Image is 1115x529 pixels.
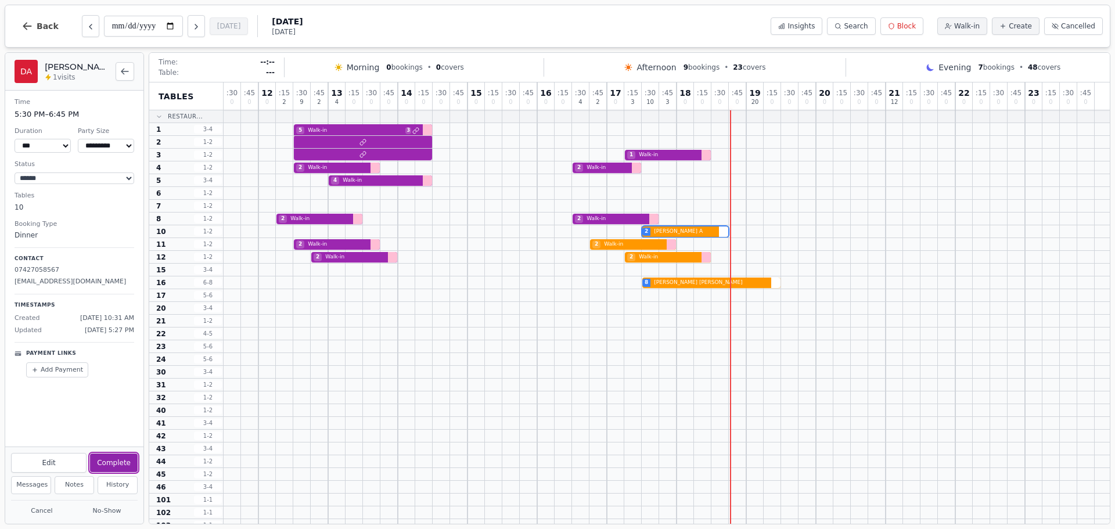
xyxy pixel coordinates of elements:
span: 0 [405,99,408,105]
span: : 45 [314,89,325,96]
div: DA [15,60,38,83]
span: : 30 [993,89,1004,96]
span: Table: [159,68,179,77]
p: Timestamps [15,301,134,310]
span: 20 [819,89,830,97]
button: Block [880,17,923,35]
span: 0 [718,99,721,105]
span: Cancelled [1061,21,1095,31]
span: 1 - 2 [194,316,222,325]
span: 2 [296,164,304,172]
button: Edit [11,453,87,473]
span: 8 [156,214,161,224]
span: 3 [666,99,669,105]
span: Walk-in [305,164,367,172]
span: [DATE] 5:27 PM [85,326,134,336]
span: : 45 [244,89,255,96]
span: 1 - 2 [194,201,222,210]
span: 0 [369,99,373,105]
span: 1 - 2 [194,227,222,236]
span: : 15 [557,89,569,96]
span: 102 [156,508,171,517]
span: 0 [997,99,1000,105]
span: : 15 [767,89,778,96]
span: 32 [156,393,166,402]
span: Walk-in [288,215,350,223]
span: [PERSON_NAME] [PERSON_NAME] [652,279,768,287]
span: 0 [770,99,774,105]
span: covers [733,63,765,72]
span: 1 visits [53,73,75,82]
span: : 30 [1063,89,1074,96]
span: 3 - 4 [194,304,222,312]
span: 0 [979,99,983,105]
span: Tables [159,91,194,102]
span: Morning [347,62,380,73]
span: 0 [544,99,548,105]
span: 1 - 2 [194,406,222,415]
span: 1 - 2 [194,380,222,389]
span: 0 [823,99,826,105]
span: [DATE] 10:31 AM [80,314,134,323]
button: Walk-in [937,17,987,35]
span: 4 - 5 [194,329,222,338]
span: 7 [156,201,161,211]
p: [EMAIL_ADDRESS][DOMAIN_NAME] [15,277,134,287]
span: 101 [156,495,171,505]
dd: 5:30 PM – 6:45 PM [15,109,134,120]
span: 12 [156,253,166,262]
span: : 30 [854,89,865,96]
span: 2 [575,215,583,223]
span: Time: [159,57,178,67]
span: 1 - 2 [194,150,222,159]
span: 16 [156,278,166,287]
span: 0 [491,99,495,105]
span: 0 [944,99,948,105]
span: 45 [156,470,166,479]
p: 07427058567 [15,265,134,275]
button: Messages [11,476,51,494]
span: 0 [909,99,913,105]
span: 1 - 2 [194,189,222,197]
span: 2 [645,228,648,236]
span: 12 [261,89,272,97]
span: 1 - 2 [194,393,222,402]
dt: Time [15,98,134,107]
span: 43 [156,444,166,454]
span: 0 [857,99,861,105]
span: 2 [282,99,286,105]
span: 2 [592,240,600,249]
dt: Status [15,160,134,170]
span: Afternoon [636,62,676,73]
span: bookings [684,63,720,72]
span: 3 [405,127,411,134]
span: [DATE] [272,16,303,27]
dd: Dinner [15,230,134,240]
span: : 45 [801,89,812,96]
span: 0 [875,99,878,105]
span: 1 - 2 [194,163,222,172]
span: covers [436,63,464,72]
span: bookings [386,63,422,72]
span: bookings [978,63,1014,72]
span: 20 [156,304,166,313]
button: Complete [90,454,138,472]
button: Back to bookings list [116,62,134,81]
span: 0 [509,99,512,105]
button: No-Show [76,504,138,519]
span: 11 [156,240,166,249]
span: 23 [156,342,166,351]
span: 2 [596,99,599,105]
span: Back [37,22,59,30]
span: 2 [314,253,322,261]
span: 0 [700,99,704,105]
span: 5 - 6 [194,342,222,351]
span: : 30 [714,89,725,96]
span: 14 [401,89,412,97]
span: : 15 [279,89,290,96]
span: Restaur... [168,112,203,121]
span: Insights [787,21,815,31]
span: : 15 [976,89,987,96]
span: : 45 [662,89,673,96]
span: 46 [156,483,166,492]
